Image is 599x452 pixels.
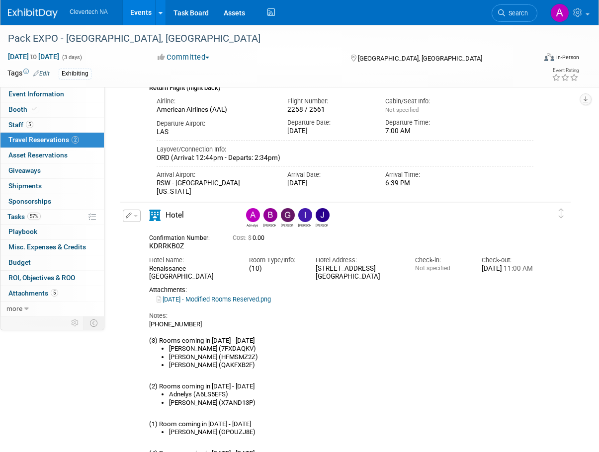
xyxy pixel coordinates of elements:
span: 0.00 [233,234,268,241]
span: Playbook [8,227,37,235]
td: Tags [7,68,50,79]
a: Attachments5 [0,286,104,301]
span: Sponsorships [8,197,51,205]
div: [DATE] [287,127,370,136]
div: Check-out: [482,256,533,265]
a: ROI, Objectives & ROO [0,271,104,286]
div: [DATE] [287,179,370,188]
span: (3 days) [61,54,82,61]
a: Giveaways [0,163,104,178]
span: 2 [72,136,79,144]
span: 5 [26,121,33,128]
div: Adnelys Hernandez [244,208,261,227]
div: Layover/Connection Info: [157,145,533,154]
div: Renaissance [GEOGRAPHIC_DATA] [149,265,234,282]
a: Asset Reservations [0,148,104,163]
a: Search [492,4,537,22]
div: ORD (Arrival: 12:44pm - Departs: 2:34pm) [157,154,533,162]
div: Arrival Time: [385,170,468,179]
a: Edit [33,70,50,77]
img: Giorgio Zanardi [281,208,295,222]
a: Shipments [0,179,104,194]
span: 57% [27,213,41,220]
div: American Airlines (AAL) [157,106,272,114]
span: 5 [51,289,58,297]
div: Arrival Airport: [157,170,272,179]
div: Airline: [157,97,272,106]
span: Tasks [7,213,41,221]
span: [DATE] [DATE] [7,52,60,61]
img: Adnelys Hernandez [550,3,569,22]
i: Hotel [149,210,161,221]
li: [PERSON_NAME] (HFMSMZ2Z) [169,353,533,361]
span: Clevertech NA [70,8,108,15]
div: Check-in: [415,256,467,265]
div: Pack EXPO - [GEOGRAPHIC_DATA], [GEOGRAPHIC_DATA] [4,30,530,48]
a: Staff5 [0,118,104,133]
div: Arrival Date: [287,170,370,179]
div: Not specified [415,265,467,272]
li: [PERSON_NAME] (QAKFXB2F) [169,361,533,369]
td: Personalize Event Tab Strip [67,316,84,329]
span: Staff [8,121,33,129]
div: Exhibiting [59,69,91,79]
span: 11:00 AM [502,265,533,272]
span: Budget [8,258,31,266]
li: Adnelys (A6LS5EFS) [169,390,533,398]
div: Beth Zarnick-Duffy [261,208,278,227]
a: Misc. Expenses & Credits [0,240,104,255]
li: [PERSON_NAME] (X7AND13P) [169,399,533,415]
a: Booth [0,102,104,117]
a: more [0,301,104,316]
div: RSW - [GEOGRAPHIC_DATA][US_STATE] [157,179,272,196]
div: In-Person [556,54,579,61]
div: Attachments: [149,286,533,294]
span: Shipments [8,182,42,190]
span: more [6,304,22,312]
span: Cost: $ [233,234,253,241]
span: Misc. Expenses & Credits [8,243,86,251]
img: Adnelys Hernandez [246,208,260,222]
i: Booth reservation complete [32,106,37,112]
div: Giorgio Zanardi [281,222,293,227]
div: Notes: [149,311,533,320]
div: Jean St-Martin [316,222,328,227]
div: 7:00 AM [385,127,468,136]
div: Jean St-Martin [313,208,331,227]
div: [DATE] [482,265,533,273]
a: Budget [0,255,104,270]
div: Confirmation Number: [149,231,218,242]
div: Adnelys Hernandez [246,222,258,227]
span: Attachments [8,289,58,297]
span: Event Information [8,90,64,98]
span: KDRRKB0Z [149,242,184,250]
span: to [29,53,38,61]
span: [GEOGRAPHIC_DATA], [GEOGRAPHIC_DATA] [358,55,482,62]
span: ROI, Objectives & ROO [8,274,75,282]
a: Playbook [0,225,104,239]
div: Cabin/Seat Info: [385,97,468,106]
img: Format-Inperson.png [544,53,554,61]
div: 6:39 PM [385,179,468,188]
div: Ildiko Nyeste [296,208,313,227]
div: Flight Number: [287,97,370,106]
img: Beth Zarnick-Duffy [263,208,277,222]
span: Booth [8,105,39,113]
li: [PERSON_NAME] (7FXDAQKV) [169,345,533,353]
i: Click and drag to move item [559,209,564,219]
span: Not specified [385,106,419,113]
a: Event Information [0,87,104,102]
span: Search [505,9,528,17]
div: Departure Date: [287,118,370,127]
span: Hotel [166,211,184,220]
div: Room Type/Info: [249,256,301,265]
img: Jean St-Martin [316,208,330,222]
td: Toggle Event Tabs [84,316,104,329]
div: Departure Time: [385,118,468,127]
button: Committed [154,52,213,63]
div: Departure Airport: [157,119,272,128]
div: 2258 / 2561 [287,106,370,114]
div: Event Format [496,52,579,67]
a: Tasks57% [0,210,104,225]
a: Travel Reservations2 [0,133,104,148]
